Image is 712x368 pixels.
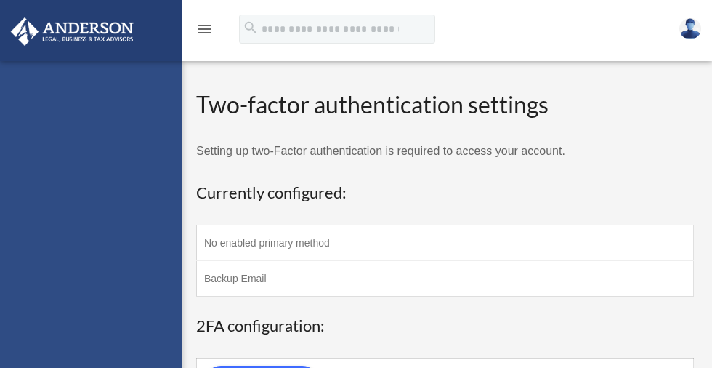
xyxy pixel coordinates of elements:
td: Backup Email [197,261,694,297]
i: search [243,20,259,36]
img: Anderson Advisors Platinum Portal [7,17,138,46]
td: No enabled primary method [197,225,694,261]
a: menu [196,25,214,38]
img: User Pic [679,18,701,39]
h3: 2FA configuration: [196,315,694,337]
h3: Currently configured: [196,182,694,204]
i: menu [196,20,214,38]
h2: Two-factor authentication settings [196,89,694,121]
p: Setting up two-Factor authentication is required to access your account. [196,141,694,161]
